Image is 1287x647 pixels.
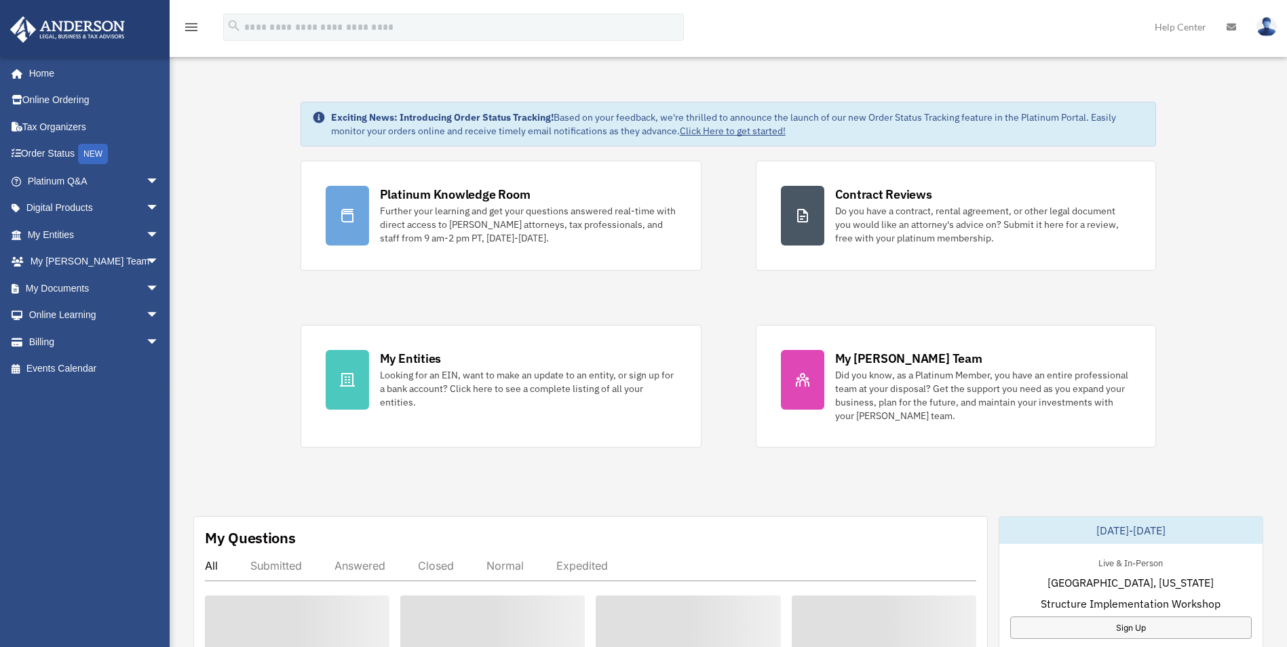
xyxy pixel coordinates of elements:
[556,559,608,572] div: Expedited
[1088,555,1174,569] div: Live & In-Person
[418,559,454,572] div: Closed
[183,19,199,35] i: menu
[680,125,786,137] a: Click Here to get started!
[78,144,108,164] div: NEW
[380,186,531,203] div: Platinum Knowledge Room
[999,517,1263,544] div: [DATE]-[DATE]
[6,16,129,43] img: Anderson Advisors Platinum Portal
[9,60,173,87] a: Home
[331,111,554,123] strong: Exciting News: Introducing Order Status Tracking!
[835,204,1132,245] div: Do you have a contract, rental agreement, or other legal document you would like an attorney's ad...
[9,328,180,355] a: Billingarrow_drop_down
[1041,595,1221,612] span: Structure Implementation Workshop
[1048,574,1214,591] span: [GEOGRAPHIC_DATA], [US_STATE]
[146,168,173,195] span: arrow_drop_down
[380,204,676,245] div: Further your learning and get your questions answered real-time with direct access to [PERSON_NAM...
[835,368,1132,423] div: Did you know, as a Platinum Member, you have an entire professional team at your disposal? Get th...
[9,87,180,114] a: Online Ordering
[301,325,702,448] a: My Entities Looking for an EIN, want to make an update to an entity, or sign up for a bank accoun...
[9,248,180,275] a: My [PERSON_NAME] Teamarrow_drop_down
[9,195,180,222] a: Digital Productsarrow_drop_down
[146,221,173,249] span: arrow_drop_down
[1010,616,1252,639] a: Sign Up
[205,528,296,548] div: My Questions
[250,559,302,572] div: Submitted
[227,18,242,33] i: search
[334,559,385,572] div: Answered
[301,161,702,271] a: Platinum Knowledge Room Further your learning and get your questions answered real-time with dire...
[146,302,173,330] span: arrow_drop_down
[835,350,982,367] div: My [PERSON_NAME] Team
[205,559,218,572] div: All
[9,221,180,248] a: My Entitiesarrow_drop_down
[9,140,180,168] a: Order StatusNEW
[1256,17,1277,37] img: User Pic
[380,350,441,367] div: My Entities
[380,368,676,409] div: Looking for an EIN, want to make an update to an entity, or sign up for a bank account? Click her...
[146,328,173,356] span: arrow_drop_down
[486,559,524,572] div: Normal
[146,248,173,276] span: arrow_drop_down
[756,325,1157,448] a: My [PERSON_NAME] Team Did you know, as a Platinum Member, you have an entire professional team at...
[146,275,173,302] span: arrow_drop_down
[9,355,180,383] a: Events Calendar
[9,302,180,329] a: Online Learningarrow_drop_down
[331,111,1145,138] div: Based on your feedback, we're thrilled to announce the launch of our new Order Status Tracking fe...
[9,275,180,302] a: My Documentsarrow_drop_down
[756,161,1157,271] a: Contract Reviews Do you have a contract, rental agreement, or other legal document you would like...
[146,195,173,222] span: arrow_drop_down
[9,113,180,140] a: Tax Organizers
[9,168,180,195] a: Platinum Q&Aarrow_drop_down
[183,24,199,35] a: menu
[835,186,932,203] div: Contract Reviews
